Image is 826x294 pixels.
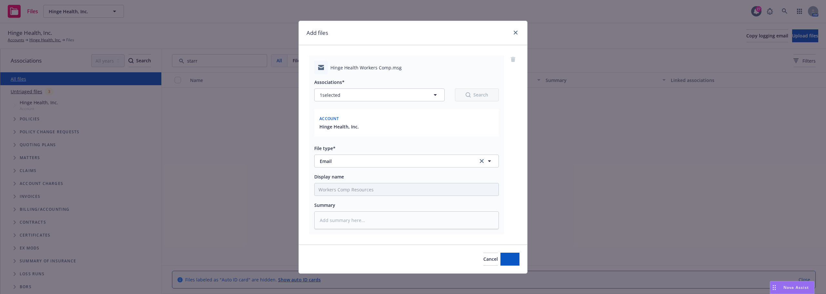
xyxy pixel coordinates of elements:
a: remove [509,56,517,63]
div: Drag to move [770,281,778,294]
span: 1 selected [320,92,340,98]
span: Display name [314,174,344,180]
button: Nova Assist [770,281,814,294]
button: Hinge Health, Inc. [319,123,359,130]
button: 1selected [314,88,445,101]
span: Nova Assist [783,285,809,290]
a: close [512,29,519,36]
input: Add display name here... [315,183,499,196]
button: Add files [500,253,519,266]
a: clear selection [478,157,486,165]
span: Add files [500,256,519,262]
span: Cancel [483,256,498,262]
button: Emailclear selection [314,155,499,167]
span: Hinge Health Workers Comp.msg [330,64,402,71]
span: File type* [314,145,336,151]
button: Cancel [483,253,498,266]
h1: Add files [307,29,328,37]
span: Associations* [314,79,345,85]
span: Account [319,116,339,121]
span: Summary [314,202,335,208]
span: Email [320,158,469,165]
